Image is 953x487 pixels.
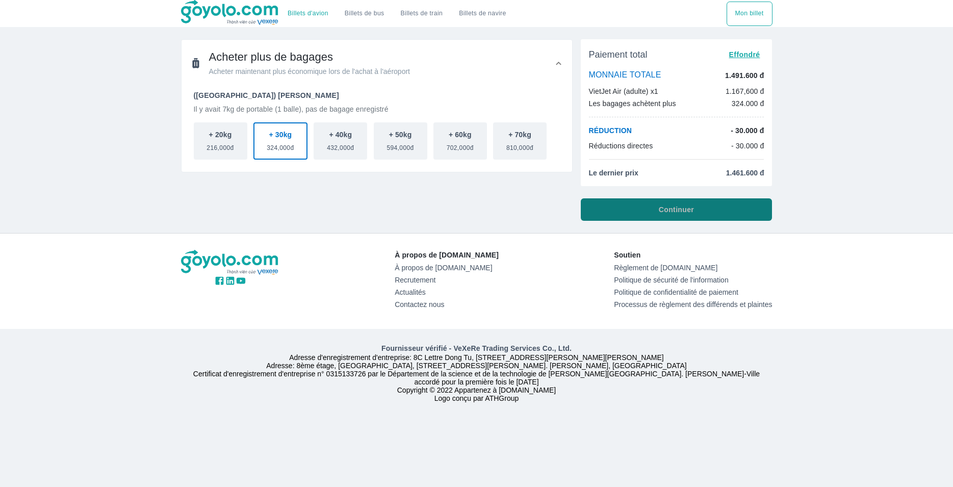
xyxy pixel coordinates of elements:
[589,98,676,109] p: Les bagages achètent plus
[267,140,294,152] span: 324,000đ
[449,130,472,140] p: + 60kg
[493,122,547,160] button: + 70kg810,000đ
[589,70,661,81] p: MONNAIE TOTALE
[395,276,499,284] a: Recrutement
[725,70,764,81] p: 1.491.600 đ
[253,122,307,160] button: + 30kg324,000đ
[209,130,232,140] p: + 20kg
[209,50,410,64] span: Acheter plus de bagages
[451,2,514,26] button: Billets de navire
[269,130,292,140] p: + 30kg
[725,47,764,62] button: Effondré
[726,86,764,96] p: 1.167,600 đ
[194,122,560,160] div: Options de bagages défilables
[506,140,533,152] span: 810,000đ
[727,2,772,26] button: Mon billet
[731,141,764,151] p: - 30.000 đ
[614,300,772,309] a: Processus de règlement des différends et plaintes
[581,198,772,221] button: Continuer
[589,141,653,151] p: Réductions directes
[209,66,410,76] span: Acheter maintenant plus économique lors de l'achat à l'aéroport
[182,87,572,172] div: Acheter plus de bagagesAcheter maintenant plus économique lors de l'achat à l'aéroport
[395,250,499,260] p: À propos de [DOMAIN_NAME]
[395,300,499,309] a: Contactez nous
[314,122,367,160] button: + 40kg432,000đ
[327,140,354,152] span: 432,000đ
[345,10,384,17] a: Billets de bus
[194,122,247,160] button: + 20kg216,000đ
[288,10,328,17] a: Billets d'avion
[387,140,414,152] span: 594,000đ
[374,122,427,160] button: + 50kg594,000đ
[729,50,760,59] span: Effondré
[614,276,772,284] a: Politique de sécurité de l'information
[175,343,779,402] div: Adresse d'enregistrement d'entreprise: 8C Lettre Dong Tu, [STREET_ADDRESS][PERSON_NAME][PERSON_NA...
[433,122,487,160] button: + 60kg702,000đ
[182,40,572,87] div: Acheter plus de bagagesAcheter maintenant plus économique lors de l'achat à l'aéroport
[329,130,352,140] p: + 40kg
[194,104,560,114] p: Il y avait 7kg de portable (1 balle), pas de bagage enregistré
[731,125,764,136] p: - 30.000 đ
[727,2,772,26] div: Choisissez le mode transport
[589,48,648,61] span: Paiement total
[589,86,658,96] p: VietJet Air (adulte) x1
[395,264,499,272] a: À propos de [DOMAIN_NAME]
[395,288,499,296] a: Actualités
[732,98,764,109] p: 324.000 đ
[614,288,772,296] a: Politique de confidentialité de paiement
[194,90,560,100] p: ([GEOGRAPHIC_DATA]) [PERSON_NAME]
[726,168,764,178] span: 1.461.600 đ
[614,250,772,260] p: Soutien
[207,140,234,152] span: 216,000đ
[279,2,514,26] div: Choisissez le mode transport
[508,130,531,140] p: + 70kg
[181,250,280,275] img: Le logo
[589,125,632,136] p: RÉDUCTION
[389,130,412,140] p: + 50kg
[183,343,770,353] p: Fournisseur vérifié - VeXeRe Trading Services Co., Ltd.
[589,168,638,178] span: Le dernier prix
[447,140,474,152] span: 702,000đ
[659,204,694,215] span: Continuer
[614,264,772,272] a: Règlement de [DOMAIN_NAME]
[393,2,451,26] a: Billets de train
